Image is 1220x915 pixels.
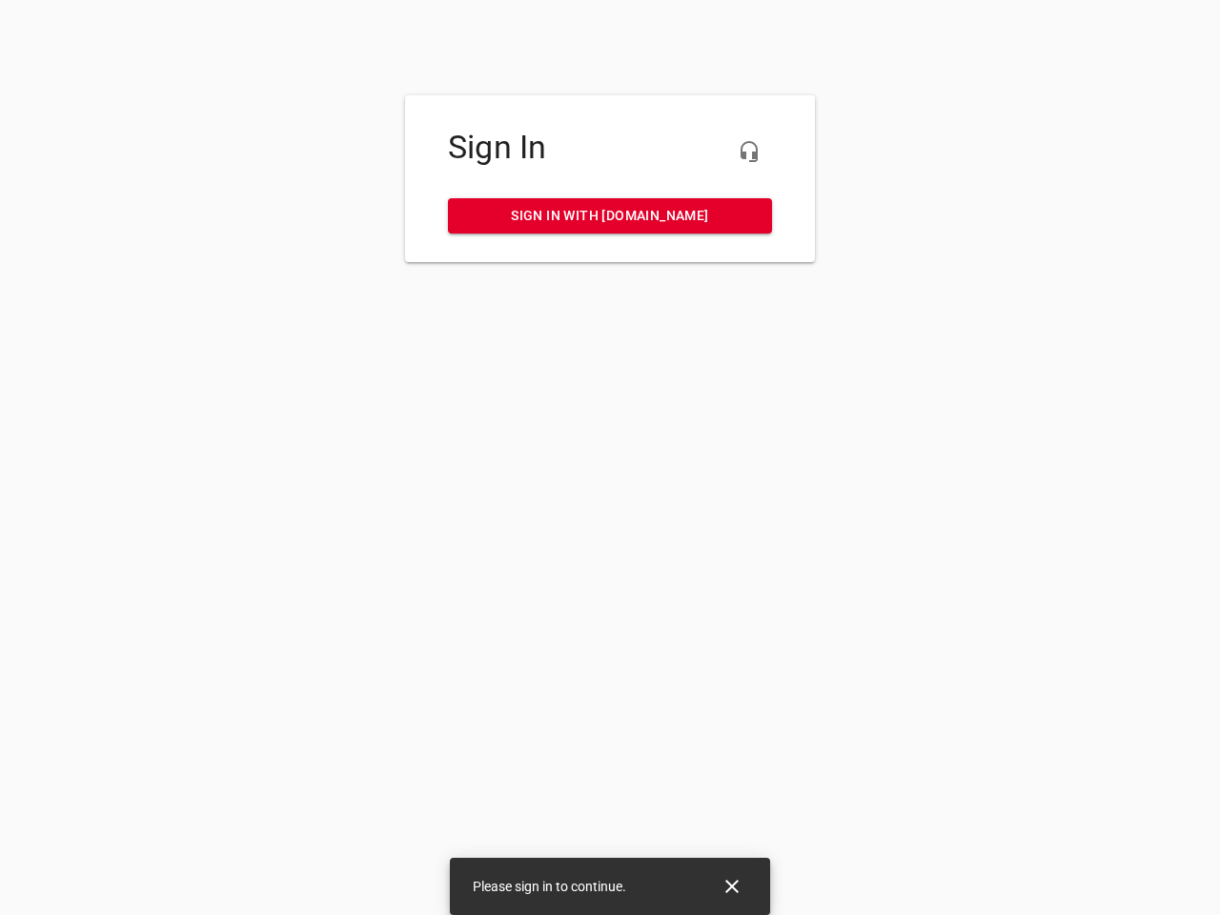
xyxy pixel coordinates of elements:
[709,864,755,909] button: Close
[448,129,772,167] h4: Sign In
[463,204,757,228] span: Sign in with [DOMAIN_NAME]
[448,198,772,234] a: Sign in with [DOMAIN_NAME]
[473,879,626,894] span: Please sign in to continue.
[726,129,772,174] button: Live Chat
